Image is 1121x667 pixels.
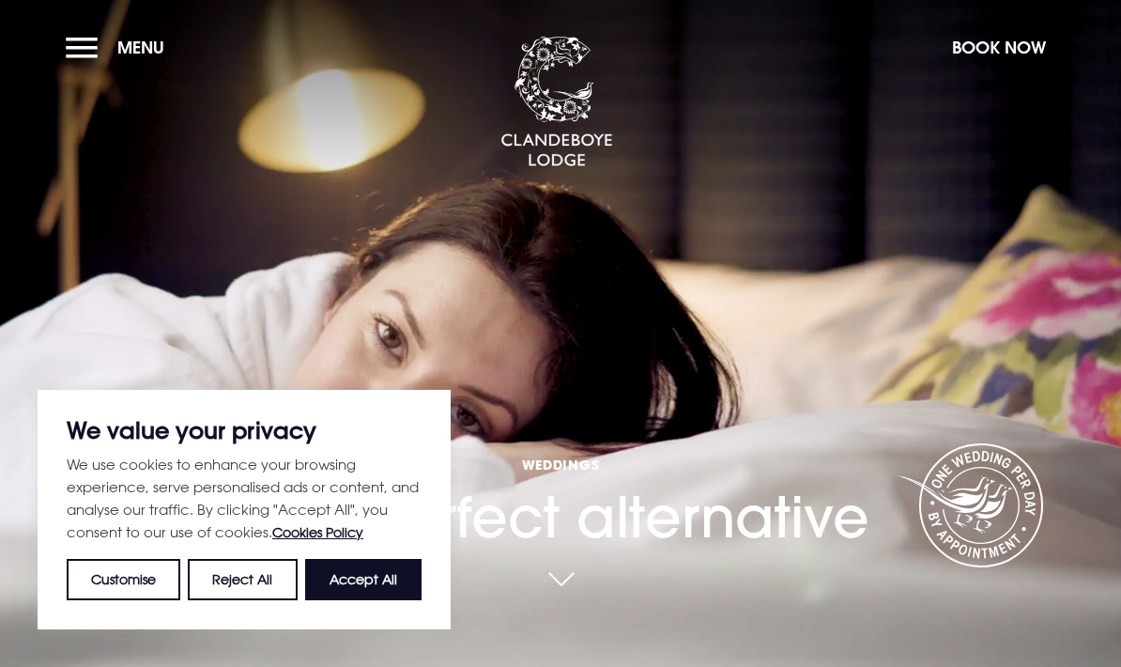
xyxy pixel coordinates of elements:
[272,524,363,540] a: Cookies Policy
[943,27,1055,68] button: Book Now
[188,559,297,600] button: Reject All
[67,419,422,442] p: We value your privacy
[305,559,422,600] button: Accept All
[67,559,180,600] button: Customise
[66,27,174,68] button: Menu
[117,37,164,58] span: Menu
[38,390,451,629] div: We value your privacy
[67,453,422,544] p: We use cookies to enhance your browsing experience, serve personalised ads or content, and analys...
[253,456,869,473] span: Weddings
[253,373,869,551] h1: The perfect alternative
[500,37,613,168] img: Clandeboye Lodge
